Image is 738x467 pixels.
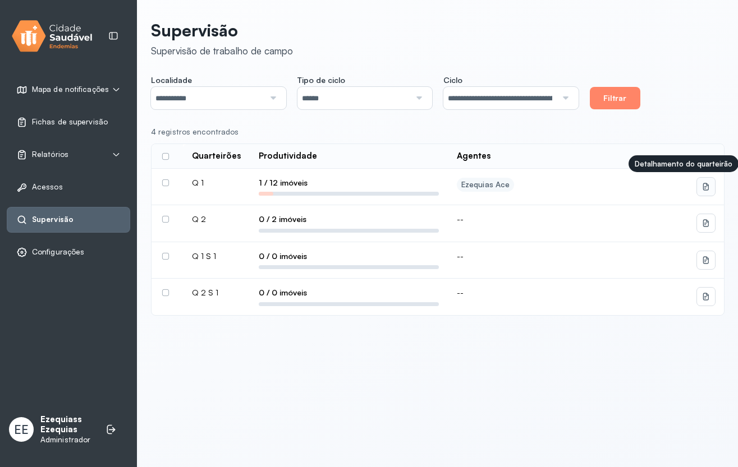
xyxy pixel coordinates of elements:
[443,75,462,85] span: Ciclo
[259,251,439,261] span: 0 / 0 imóveis
[32,85,109,94] span: Mapa de notificações
[297,75,345,85] span: Tipo de ciclo
[457,151,491,161] div: Agentes
[32,182,63,192] span: Acessos
[151,20,293,40] p: Supervisão
[16,182,121,193] a: Acessos
[16,247,121,258] a: Configurações
[16,214,121,225] a: Supervisão
[183,169,250,206] td: Q 1
[32,247,84,257] span: Configurações
[16,117,121,128] a: Fichas de supervisão
[457,214,679,224] div: --
[192,151,241,161] div: Quarteirões
[183,242,250,279] td: Q 1 S 1
[32,215,74,224] span: Supervisão
[14,422,29,437] span: EE
[12,18,93,54] img: logo.svg
[151,75,192,85] span: Localidade
[40,414,94,436] p: Ezequiass Ezequias
[32,150,68,159] span: Relatórios
[259,288,439,298] span: 0 / 0 imóveis
[183,279,250,315] td: Q 2 S 1
[457,251,679,261] div: --
[259,214,439,224] span: 0 / 2 imóveis
[461,180,510,189] div: Ezequias Ace
[40,435,94,445] p: Administrador
[32,117,108,127] span: Fichas de supervisão
[151,127,716,137] div: 4 registros encontrados
[590,87,640,109] button: Filtrar
[259,151,317,161] div: Produtividade
[259,178,439,188] span: 1 / 12 imóveis
[151,45,293,57] div: Supervisão de trabalho de campo
[183,205,250,242] td: Q 2
[457,288,679,298] div: --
